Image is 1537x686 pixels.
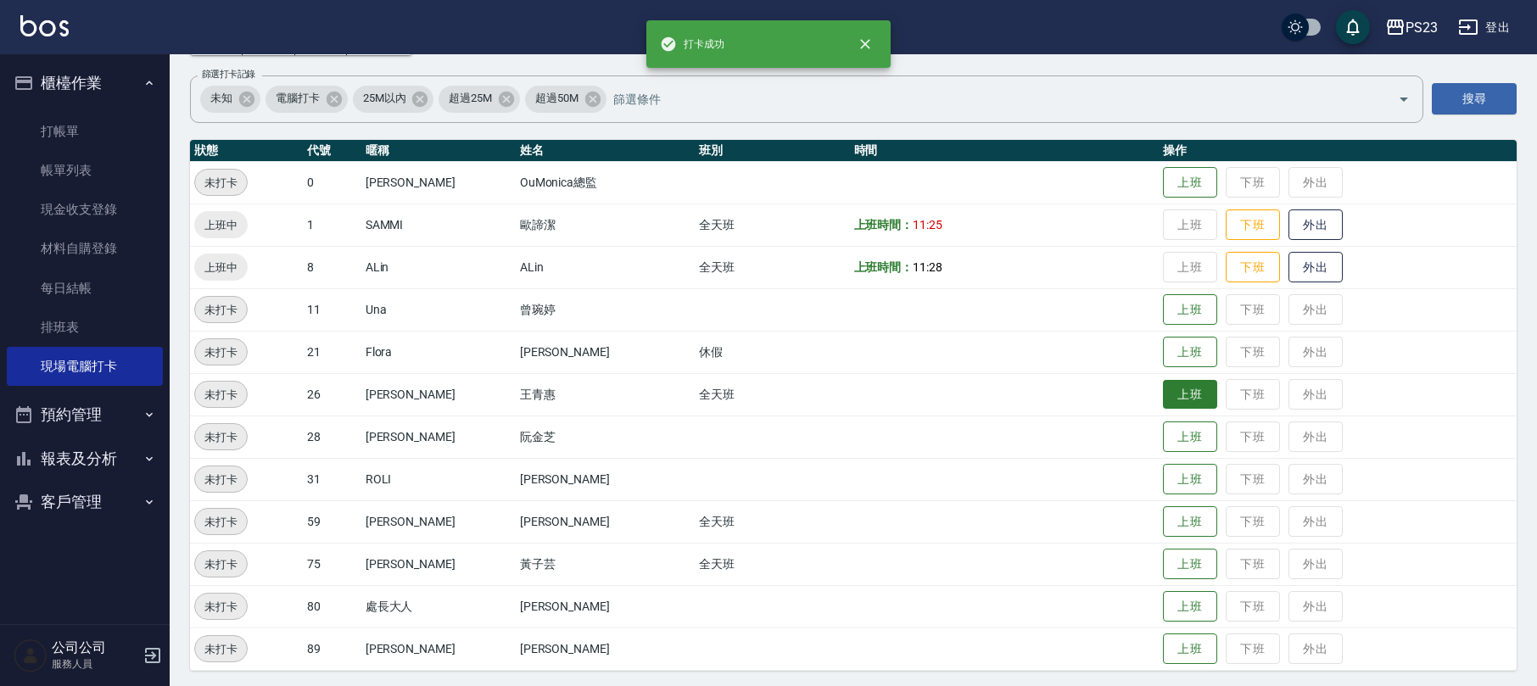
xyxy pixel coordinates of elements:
[516,500,696,543] td: [PERSON_NAME]
[7,308,163,347] a: 排班表
[1288,252,1343,283] button: 外出
[303,458,361,500] td: 31
[202,68,255,81] label: 篩選打卡記錄
[1163,337,1217,368] button: 上班
[303,161,361,204] td: 0
[7,437,163,481] button: 報表及分析
[1432,83,1517,114] button: 搜尋
[303,627,361,670] td: 89
[850,140,1159,162] th: 時間
[195,343,247,361] span: 未打卡
[516,140,696,162] th: 姓名
[7,151,163,190] a: 帳單列表
[195,301,247,319] span: 未打卡
[14,639,48,672] img: Person
[516,416,696,458] td: 阮金芝
[516,627,696,670] td: [PERSON_NAME]
[200,86,260,113] div: 未知
[695,140,849,162] th: 班別
[7,229,163,268] a: 材料自購登錄
[439,90,502,107] span: 超過25M
[516,204,696,246] td: 歐諦潔
[1163,549,1217,580] button: 上班
[361,627,516,670] td: [PERSON_NAME]
[195,513,247,531] span: 未打卡
[52,656,138,672] p: 服務人員
[1163,294,1217,326] button: 上班
[1163,591,1217,622] button: 上班
[303,288,361,331] td: 11
[1226,252,1280,283] button: 下班
[361,161,516,204] td: [PERSON_NAME]
[695,373,849,416] td: 全天班
[7,190,163,229] a: 現金收支登錄
[516,585,696,627] td: [PERSON_NAME]
[303,500,361,543] td: 59
[695,331,849,373] td: 休假
[195,471,247,488] span: 未打卡
[439,86,520,113] div: 超過25M
[516,458,696,500] td: [PERSON_NAME]
[361,246,516,288] td: ALin
[303,585,361,627] td: 80
[1288,209,1343,241] button: 外出
[361,140,516,162] th: 暱稱
[7,61,163,105] button: 櫃檯作業
[361,416,516,458] td: [PERSON_NAME]
[361,543,516,585] td: [PERSON_NAME]
[20,15,69,36] img: Logo
[195,386,247,404] span: 未打卡
[303,331,361,373] td: 21
[194,216,248,234] span: 上班中
[361,331,516,373] td: Flora
[525,86,606,113] div: 超過50M
[695,204,849,246] td: 全天班
[854,260,914,274] b: 上班時間：
[195,598,247,616] span: 未打卡
[303,140,361,162] th: 代號
[1163,506,1217,538] button: 上班
[1163,167,1217,198] button: 上班
[1163,633,1217,665] button: 上班
[190,140,303,162] th: 狀態
[516,161,696,204] td: OuMonica總監
[1336,10,1370,44] button: save
[195,555,247,573] span: 未打卡
[195,640,247,658] span: 未打卡
[1226,209,1280,241] button: 下班
[194,259,248,276] span: 上班中
[303,543,361,585] td: 75
[1159,140,1517,162] th: 操作
[516,543,696,585] td: 黃子芸
[361,373,516,416] td: [PERSON_NAME]
[1390,86,1417,113] button: Open
[303,373,361,416] td: 26
[913,260,942,274] span: 11:28
[1378,10,1445,45] button: PS23
[195,428,247,446] span: 未打卡
[361,204,516,246] td: SAMMI
[265,90,330,107] span: 電腦打卡
[516,373,696,416] td: 王青惠
[847,25,884,63] button: close
[52,639,138,656] h5: 公司公司
[7,347,163,386] a: 現場電腦打卡
[303,416,361,458] td: 28
[516,288,696,331] td: 曾琬婷
[7,269,163,308] a: 每日結帳
[200,90,243,107] span: 未知
[353,90,416,107] span: 25M以內
[7,393,163,437] button: 預約管理
[695,543,849,585] td: 全天班
[361,500,516,543] td: [PERSON_NAME]
[609,84,1368,114] input: 篩選條件
[1406,17,1438,38] div: PS23
[1163,380,1217,410] button: 上班
[361,585,516,627] td: 處長大人
[1451,12,1517,43] button: 登出
[660,36,724,53] span: 打卡成功
[516,246,696,288] td: ALin
[303,246,361,288] td: 8
[695,500,849,543] td: 全天班
[303,204,361,246] td: 1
